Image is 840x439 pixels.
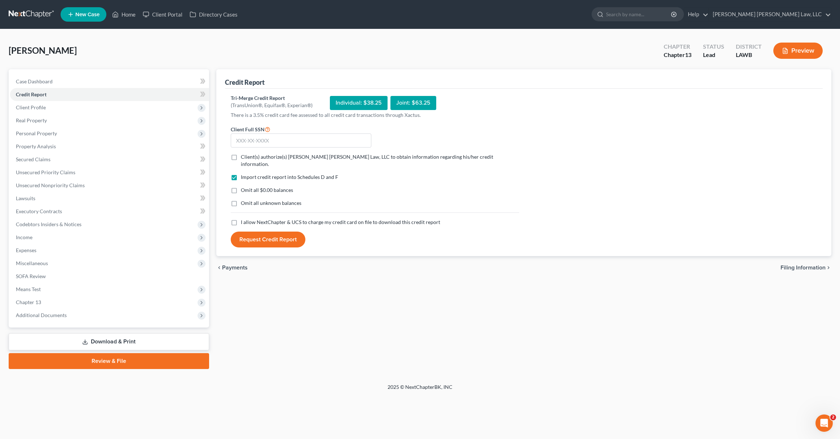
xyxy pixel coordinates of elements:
span: Executory Contracts [16,208,62,214]
span: Lawsuits [16,195,35,201]
button: chevron_left Payments [216,265,248,271]
button: Preview [773,43,823,59]
span: Means Test [16,286,41,292]
span: Filing Information [781,265,826,271]
a: Property Analysis [10,140,209,153]
span: Omit all unknown balances [241,200,301,206]
span: Omit all $0.00 balances [241,187,293,193]
a: Case Dashboard [10,75,209,88]
div: Credit Report [225,78,265,87]
a: Credit Report [10,88,209,101]
span: Unsecured Priority Claims [16,169,75,175]
div: 2025 © NextChapterBK, INC [215,383,625,396]
input: XXX-XX-XXXX [231,133,371,148]
span: Payments [222,265,248,271]
span: Credit Report [16,91,47,97]
span: Secured Claims [16,156,50,162]
span: Miscellaneous [16,260,48,266]
a: [PERSON_NAME] [PERSON_NAME] Law, LLC [709,8,831,21]
span: Chapter 13 [16,299,41,305]
input: Search by name... [606,8,672,21]
span: New Case [75,12,100,17]
div: District [736,43,762,51]
span: Real Property [16,117,47,123]
a: Lawsuits [10,192,209,205]
button: Filing Information chevron_right [781,265,831,271]
span: SOFA Review [16,273,46,279]
a: Executory Contracts [10,205,209,218]
button: Request Credit Report [231,232,305,247]
span: Codebtors Insiders & Notices [16,221,81,227]
span: 13 [685,51,691,58]
div: Tri-Merge Credit Report [231,95,313,102]
i: chevron_right [826,265,831,271]
a: Directory Cases [186,8,241,21]
iframe: Intercom live chat [815,414,833,432]
a: SOFA Review [10,270,209,283]
a: Secured Claims [10,153,209,166]
p: There is a 3.5% credit card fee assessed to all credit card transactions through Xactus. [231,111,519,119]
span: Client(s) authorize(s) [PERSON_NAME] [PERSON_NAME] Law, LLC to obtain information regarding his/h... [241,154,493,167]
a: Client Portal [139,8,186,21]
span: Income [16,234,32,240]
span: [PERSON_NAME] [9,45,77,56]
a: Help [684,8,708,21]
span: 2 [830,414,836,420]
a: Review & File [9,353,209,369]
span: Property Analysis [16,143,56,149]
span: Expenses [16,247,36,253]
i: chevron_left [216,265,222,271]
a: Home [109,8,139,21]
span: Additional Documents [16,312,67,318]
a: Unsecured Priority Claims [10,166,209,179]
span: Personal Property [16,130,57,136]
div: Chapter [664,51,691,59]
a: Unsecured Nonpriority Claims [10,179,209,192]
div: Chapter [664,43,691,51]
div: Lead [703,51,724,59]
div: Status [703,43,724,51]
div: (TransUnion®, Equifax®, Experian®) [231,102,313,109]
span: Import credit report into Schedules D and F [241,174,338,180]
div: LAWB [736,51,762,59]
div: Joint: $63.25 [390,96,436,110]
div: Individual: $38.25 [330,96,388,110]
span: Case Dashboard [16,78,53,84]
span: Unsecured Nonpriority Claims [16,182,85,188]
span: Client Full SSN [231,126,265,132]
span: I allow NextChapter & UCS to charge my credit card on file to download this credit report [241,219,440,225]
a: Download & Print [9,333,209,350]
span: Client Profile [16,104,46,110]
